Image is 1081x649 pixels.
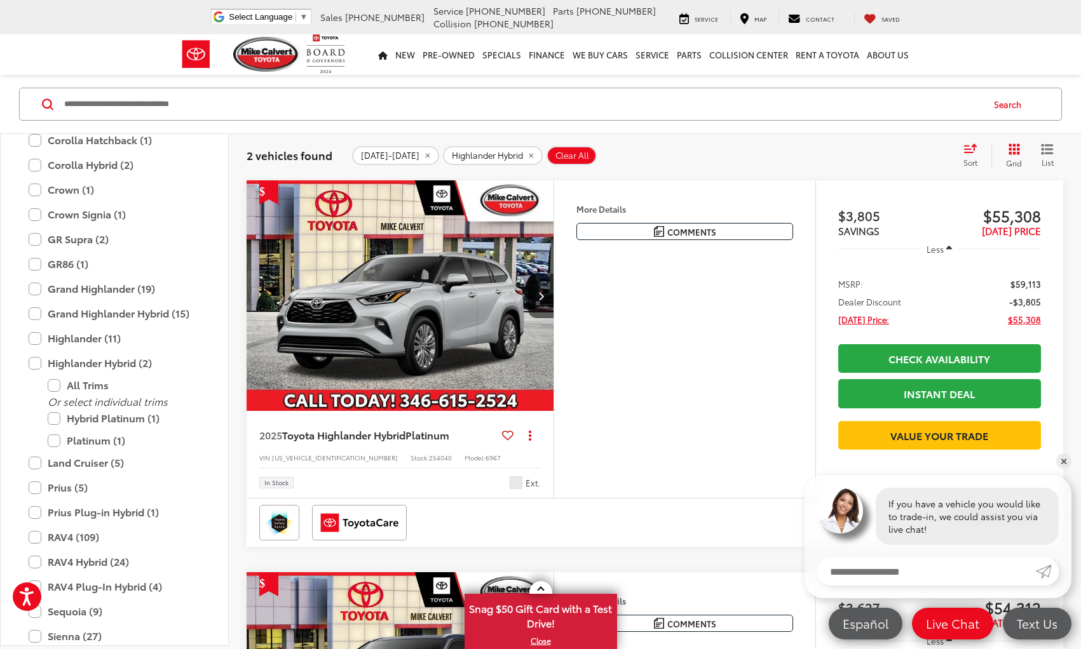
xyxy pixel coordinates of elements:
label: GR Supra (2) [29,228,200,250]
input: Enter your message [817,558,1036,585]
span: In Stock [264,479,289,486]
span: Service [695,15,718,23]
span: [PHONE_NUMBER] [576,4,656,17]
span: 6967 [486,453,501,462]
h4: More Details [576,204,793,213]
a: Value Your Trade [838,421,1041,450]
a: Submit [1036,558,1059,585]
span: 2 vehicles found [247,147,332,163]
label: Highlander (11) [29,327,200,349]
a: Service [632,34,673,75]
a: Instant Deal [838,379,1041,408]
i: Or select individual trims [48,394,168,408]
label: Grand Highlander (19) [29,278,200,300]
a: About Us [863,34,913,75]
a: Rent a Toyota [792,34,863,75]
span: [PHONE_NUMBER] [474,17,554,30]
label: Highlander Hybrid (2) [29,352,200,374]
a: Text Us [1003,608,1071,639]
button: Grid View [991,143,1031,168]
a: Service [670,11,728,24]
label: Prius Plug-in Hybrid (1) [29,501,200,523]
a: Parts [673,34,705,75]
span: Ext. [526,477,541,489]
button: Search [982,88,1040,120]
h4: More Details [576,596,793,605]
span: Less [927,635,944,646]
span: 254040 [429,453,452,462]
a: 2025Toyota Highlander HybridPlatinum [259,428,497,442]
button: remove Highlander%20Hybrid [443,146,543,165]
span: VIN: [259,453,272,462]
label: RAV4 Plug-In Hybrid (4) [29,575,200,598]
a: Español [829,608,902,639]
span: Dealer Discount [838,295,901,308]
label: GR86 (1) [29,253,200,275]
button: List View [1031,143,1063,168]
span: $3,805 [838,206,940,225]
button: remove 2025-2026 [352,146,439,165]
label: Platinum (1) [48,429,200,452]
div: If you have a vehicle you would like to trade-in, we could assist you via live chat! [876,488,1059,545]
label: Sequoia (9) [29,600,200,622]
span: Service [433,4,463,17]
a: 2025 Toyota Highlander Hybrid Platinum2025 Toyota Highlander Hybrid Platinum2025 Toyota Highlande... [246,180,555,411]
span: Map [754,15,766,23]
a: Contact [778,11,844,24]
a: Finance [525,34,569,75]
span: Comments [667,226,716,238]
span: $59,113 [1010,278,1041,290]
button: Comments [576,615,793,632]
label: Corolla Hybrid (2) [29,154,200,176]
img: 2025 Toyota Highlander Hybrid Platinum [246,180,555,412]
button: Less [921,238,959,260]
a: Live Chat [912,608,993,639]
form: Search by Make, Model, or Keyword [63,89,982,119]
span: ​ [296,12,296,22]
span: [PHONE_NUMBER] [345,11,425,23]
span: $3,627 [838,598,940,617]
span: Grid [1006,157,1022,168]
span: Get Price Drop Alert [259,572,278,596]
img: Toyota [172,34,220,75]
button: Select sort value [957,143,991,168]
a: Select Language​ [229,12,308,22]
span: [US_VEHICLE_IDENTIFICATION_NUMBER] [272,453,398,462]
span: Less [927,243,944,255]
label: All Trims [48,374,200,396]
span: Highlander Hybrid [452,151,523,161]
label: RAV4 Hybrid (24) [29,551,200,573]
span: Wind Chill Prl [510,476,522,489]
span: MSRP: [838,278,863,290]
span: Select Language [229,12,292,22]
label: Hybrid Platinum (1) [48,407,200,429]
span: $55,308 [939,206,1041,225]
a: Pre-Owned [419,34,479,75]
span: Collision [433,17,472,30]
label: Prius (5) [29,476,200,498]
img: Mike Calvert Toyota [233,37,301,72]
label: Crown (1) [29,178,200,201]
span: dropdown dots [529,430,531,440]
span: Parts [553,4,574,17]
span: Sort [963,157,977,168]
img: ToyotaCare Mike Calvert Toyota Houston TX [315,507,404,538]
span: [DATE] Price: [838,313,889,326]
span: Snag $50 Gift Card with a Test Drive! [466,595,616,634]
span: Español [836,615,895,631]
img: Toyota Safety Sense Mike Calvert Toyota Houston TX [262,507,297,538]
label: Corolla Hatchback (1) [29,129,200,151]
a: WE BUY CARS [569,34,632,75]
a: Home [374,34,391,75]
label: Grand Highlander Hybrid (15) [29,302,200,324]
a: Collision Center [705,34,792,75]
span: Toyota Highlander Hybrid [282,427,405,442]
span: ▼ [299,12,308,22]
a: New [391,34,419,75]
label: Land Cruiser (5) [29,452,200,474]
label: Crown Signia (1) [29,203,200,225]
span: List [1041,157,1054,168]
span: Platinum [405,427,449,442]
button: Clear All [547,146,597,165]
span: Get Price Drop Alert [259,180,278,204]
